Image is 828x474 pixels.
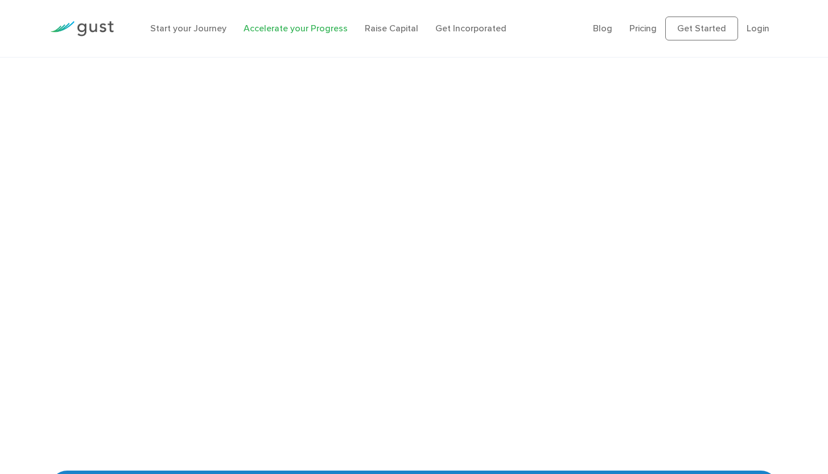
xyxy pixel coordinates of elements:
a: Blog [593,23,612,34]
a: Login [747,23,769,34]
a: Get Incorporated [435,23,506,34]
a: Get Started [665,17,738,40]
a: Accelerate your Progress [244,23,348,34]
a: Pricing [629,23,657,34]
a: Raise Capital [365,23,418,34]
iframe: To enrich screen reader interactions, please activate Accessibility in Grammarly extension settings [50,68,778,410]
img: Gust Logo [50,21,114,36]
a: Start your Journey [150,23,226,34]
